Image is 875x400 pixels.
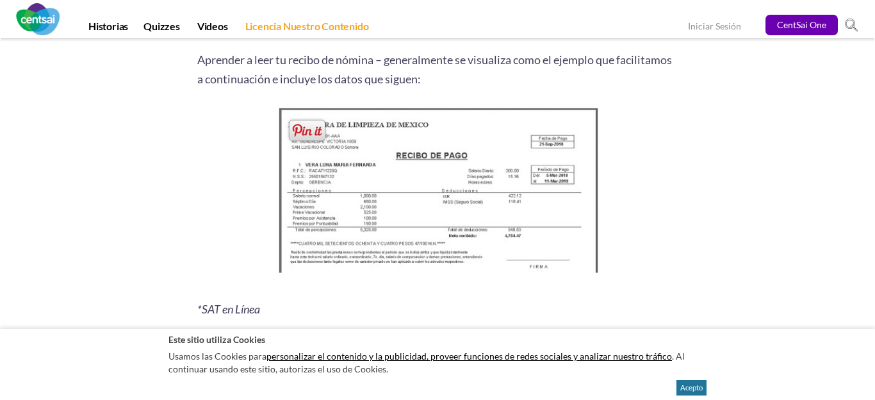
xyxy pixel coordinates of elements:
p: Aprender a leer tu recibo de nómina – generalmente se visualiza como el ejemplo que facilitamos a... [197,50,678,88]
a: Iniciar Sesión [688,21,741,34]
img: CentSai [16,3,60,35]
a: Quizzes [136,20,188,38]
i: *SAT en Línea [197,303,260,317]
h2: Este sitio utiliza Cookies [168,333,707,346]
button: Acepto [676,380,707,396]
a: Videos [190,20,236,38]
p: Usamos las Cookies para . Al continuar usando este sitio, autorizas el uso de Cookies. [168,347,707,378]
a: Historias [81,20,136,38]
a: Licencia Nuestro Contenido [238,20,377,38]
a: CentSai One [765,15,838,35]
